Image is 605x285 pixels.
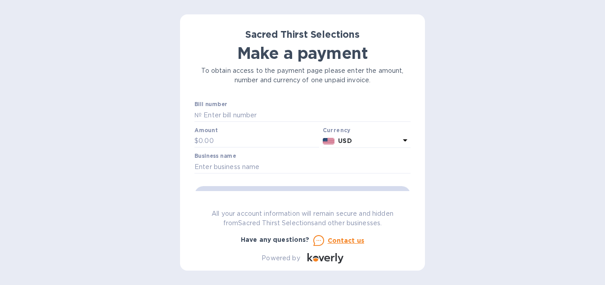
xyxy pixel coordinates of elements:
p: To obtain access to the payment page please enter the amount, number and currency of one unpaid i... [194,66,411,85]
p: Powered by [262,254,300,263]
u: Contact us [328,237,365,244]
input: Enter bill number [202,108,411,122]
input: Enter business name [194,160,411,174]
b: Currency [323,127,351,134]
img: USD [323,138,335,144]
label: Bill number [194,102,227,107]
p: All your account information will remain secure and hidden from Sacred Thirst Selections and othe... [194,209,411,228]
b: Have any questions? [241,236,310,243]
label: Business name [194,154,236,159]
p: № [194,111,202,120]
p: $ [194,136,199,146]
input: 0.00 [199,134,319,148]
b: USD [338,137,352,144]
label: Amount [194,128,217,133]
b: Sacred Thirst Selections [245,29,360,40]
h1: Make a payment [194,44,411,62]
